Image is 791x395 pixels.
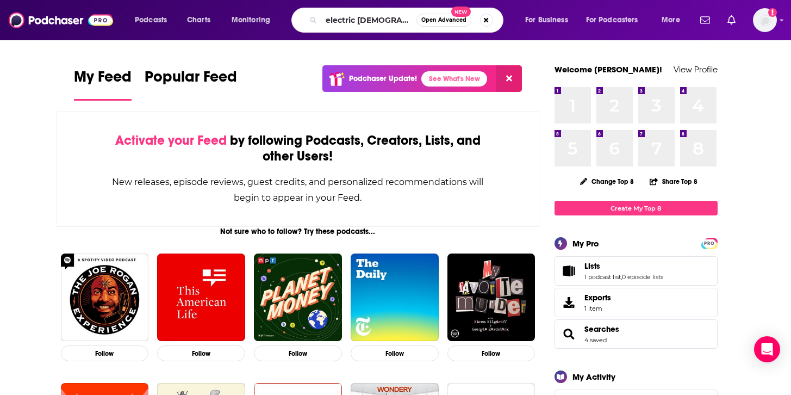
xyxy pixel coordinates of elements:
a: Exports [555,288,718,317]
span: Exports [584,293,611,303]
button: Follow [447,345,535,361]
button: Follow [157,345,245,361]
span: Searches [555,319,718,349]
button: Show profile menu [753,8,777,32]
input: Search podcasts, credits, & more... [321,11,416,29]
svg: Add a profile image [768,8,777,17]
span: 1 item [584,305,611,312]
div: My Activity [572,372,615,382]
span: Lists [555,256,718,286]
div: New releases, episode reviews, guest credits, and personalized recommendations will begin to appe... [111,174,485,206]
span: , [621,273,622,281]
span: Exports [558,295,580,310]
span: Popular Feed [145,67,237,92]
span: Open Advanced [421,17,466,23]
button: open menu [518,11,582,29]
div: by following Podcasts, Creators, Lists, and other Users! [111,133,485,164]
button: Open AdvancedNew [416,14,471,27]
a: Welcome [PERSON_NAME]! [555,64,662,75]
a: Searches [584,324,619,334]
span: For Podcasters [586,13,638,28]
div: Not sure who to follow? Try these podcasts... [57,227,540,236]
a: Lists [558,263,580,279]
a: Lists [584,261,663,271]
button: Change Top 8 [574,175,641,188]
a: Show notifications dropdown [696,11,714,29]
a: Charts [180,11,217,29]
button: open menu [579,11,654,29]
button: open menu [654,11,694,29]
img: My Favorite Murder with Karen Kilgariff and Georgia Hardstark [447,254,535,342]
div: Search podcasts, credits, & more... [302,8,514,33]
a: Create My Top 8 [555,201,718,215]
button: Share Top 8 [649,171,698,192]
img: Planet Money [254,254,342,342]
span: For Business [525,13,568,28]
p: Podchaser Update! [349,74,417,83]
span: Podcasts [135,13,167,28]
span: Logged in as katiewhorton [753,8,777,32]
img: The Joe Rogan Experience [61,254,149,342]
button: Follow [61,345,149,361]
a: 4 saved [584,336,607,344]
img: Podchaser - Follow, Share and Rate Podcasts [9,10,113,30]
a: PRO [703,239,716,247]
a: Searches [558,326,580,342]
span: Charts [187,13,210,28]
button: open menu [224,11,284,29]
button: Follow [351,345,439,361]
button: Follow [254,345,342,361]
span: Activate your Feed [115,132,227,149]
span: PRO [703,239,716,248]
img: User Profile [753,8,777,32]
span: Monitoring [232,13,270,28]
span: My Feed [74,67,132,92]
span: New [451,7,471,17]
a: 1 podcast list [584,273,621,281]
button: open menu [127,11,181,29]
span: Lists [584,261,600,271]
a: Popular Feed [145,67,237,101]
a: See What's New [421,71,487,87]
a: Show notifications dropdown [723,11,740,29]
div: My Pro [572,238,599,249]
span: More [662,13,680,28]
a: My Feed [74,67,132,101]
a: 0 episode lists [622,273,663,281]
a: View Profile [674,64,718,75]
img: This American Life [157,254,245,342]
img: The Daily [351,254,439,342]
div: Open Intercom Messenger [754,336,780,362]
